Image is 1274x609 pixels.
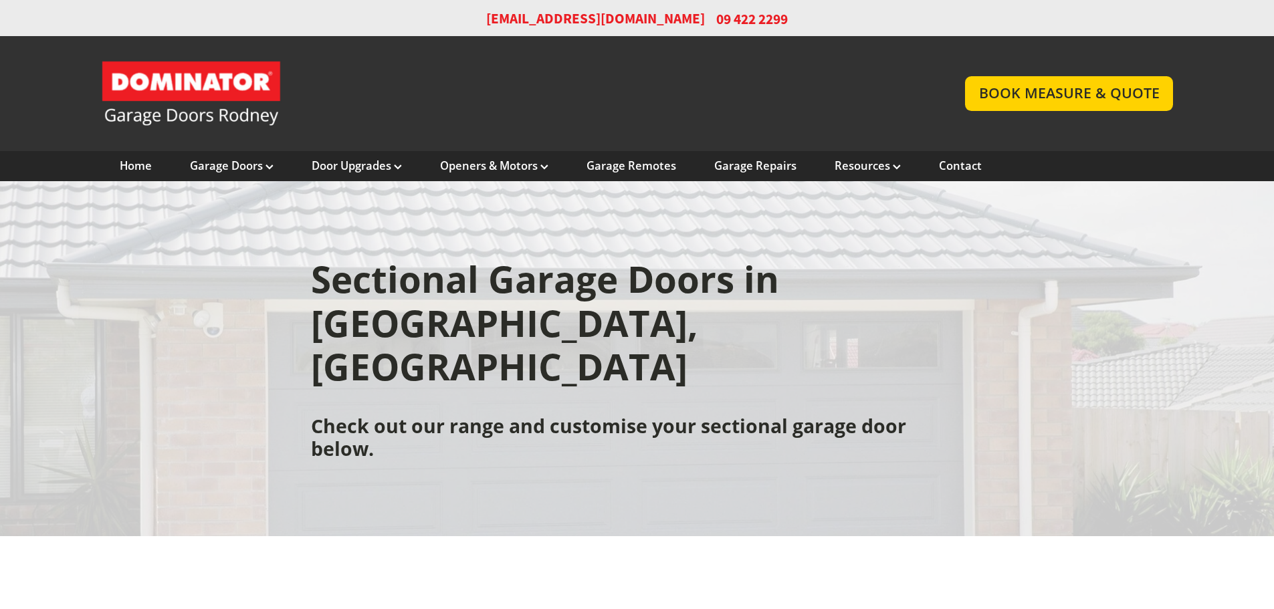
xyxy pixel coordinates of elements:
[587,158,676,173] a: Garage Remotes
[835,158,901,173] a: Resources
[716,9,788,29] span: 09 422 2299
[440,158,548,173] a: Openers & Motors
[101,60,939,127] a: Garage Door and Secure Access Solutions homepage
[965,76,1173,110] a: BOOK MEASURE & QUOTE
[486,9,705,29] a: [EMAIL_ADDRESS][DOMAIN_NAME]
[190,158,274,173] a: Garage Doors
[311,413,906,461] strong: Check out our range and customise your sectional garage door below.
[312,158,402,173] a: Door Upgrades
[311,257,963,389] h1: Sectional Garage Doors in [GEOGRAPHIC_DATA], [GEOGRAPHIC_DATA]
[939,158,982,173] a: Contact
[714,158,797,173] a: Garage Repairs
[120,158,152,173] a: Home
